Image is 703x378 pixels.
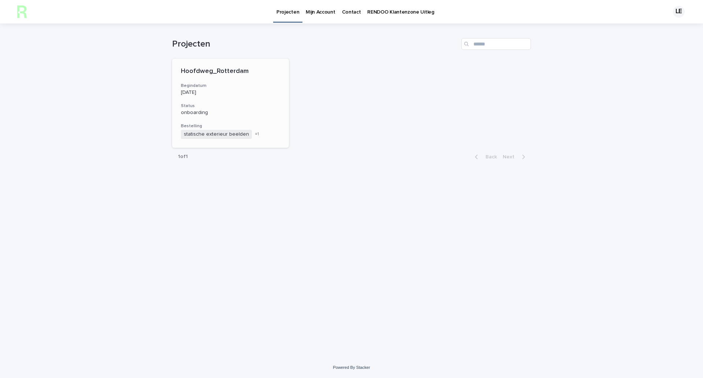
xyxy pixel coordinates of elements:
h3: Bestelling [181,123,280,129]
span: Next [503,154,519,159]
span: Back [481,154,497,159]
p: Hoofdweg_Rotterdam [181,67,280,76]
p: 1 of 1 [172,148,194,166]
span: statische exterieur beelden [181,130,252,139]
img: h2KIERbZRTK6FourSpbg [15,4,29,19]
button: Next [500,154,531,160]
div: LE [673,6,685,18]
button: Back [469,154,500,160]
a: Hoofdweg_RotterdamBegindatum[DATE]StatusonboardingBestellingstatische exterieur beelden+1 [172,59,289,148]
input: Search [461,38,531,50]
h3: Status [181,103,280,109]
p: onboarding [181,110,280,116]
h1: Projecten [172,39,458,49]
p: [DATE] [181,89,280,96]
h3: Begindatum [181,83,280,89]
span: + 1 [255,132,259,136]
a: Powered By Stacker [333,365,370,370]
